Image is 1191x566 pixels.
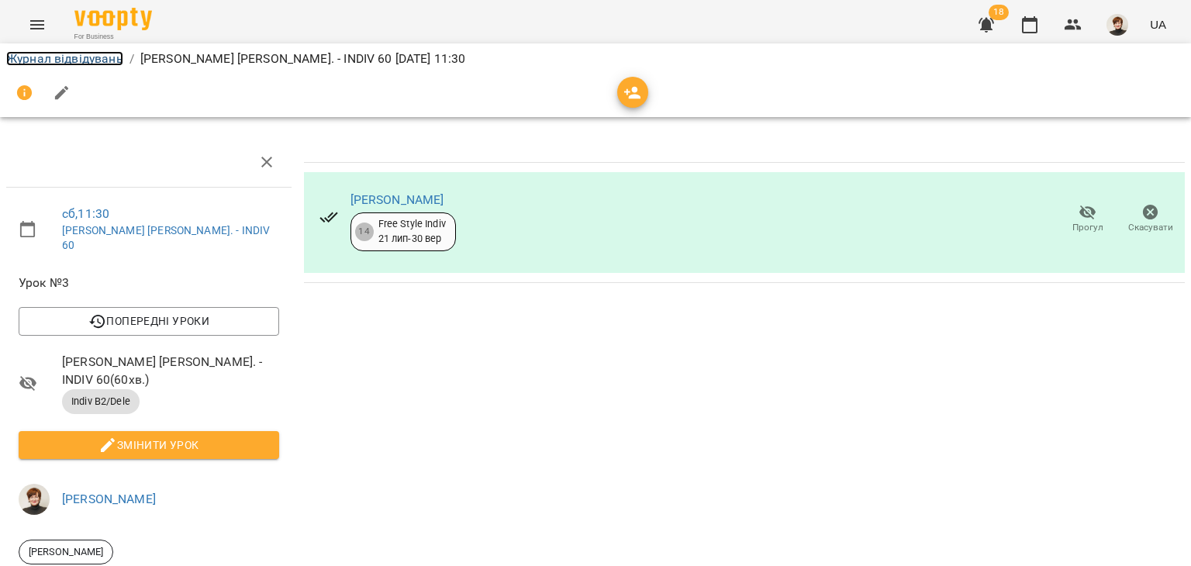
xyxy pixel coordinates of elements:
span: Скасувати [1128,221,1173,234]
button: Змінити урок [19,431,279,459]
a: Журнал відвідувань [6,51,123,66]
a: [PERSON_NAME] [62,492,156,506]
span: Indiv B2/Dele [62,395,140,409]
button: Скасувати [1119,198,1182,241]
a: [PERSON_NAME] [350,192,444,207]
a: сб , 11:30 [62,206,109,221]
img: 630b37527edfe3e1374affafc9221cc6.jpg [19,484,50,515]
div: 14 [355,223,374,241]
img: 630b37527edfe3e1374affafc9221cc6.jpg [1106,14,1128,36]
span: UA [1150,16,1166,33]
span: 18 [989,5,1009,20]
a: [PERSON_NAME] [PERSON_NAME]. - INDIV 60 [62,224,270,252]
span: [PERSON_NAME] [19,545,112,559]
div: Free Style Indiv 21 лип - 30 вер [378,217,446,246]
button: Menu [19,6,56,43]
button: UA [1144,10,1172,39]
button: Прогул [1056,198,1119,241]
button: Попередні уроки [19,307,279,335]
span: [PERSON_NAME] [PERSON_NAME]. - INDIV 60 ( 60 хв. ) [62,353,279,389]
div: [PERSON_NAME] [19,540,113,564]
span: For Business [74,32,152,42]
span: Урок №3 [19,274,279,292]
img: Voopty Logo [74,8,152,30]
nav: breadcrumb [6,50,1185,68]
span: Змінити урок [31,436,267,454]
li: / [129,50,134,68]
span: Попередні уроки [31,312,267,330]
p: [PERSON_NAME] [PERSON_NAME]. - INDIV 60 [DATE] 11:30 [140,50,466,68]
span: Прогул [1072,221,1103,234]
